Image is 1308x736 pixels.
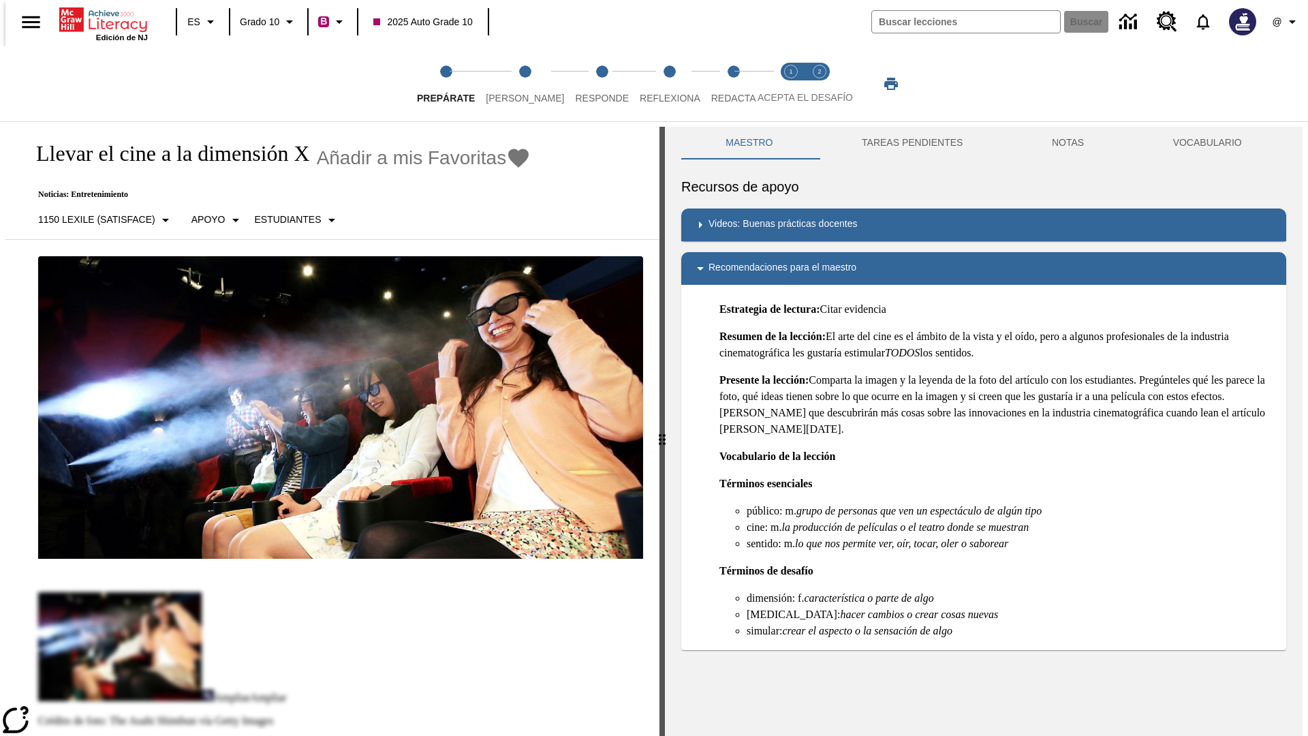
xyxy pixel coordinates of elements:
[869,72,913,96] button: Imprimir
[747,519,1275,536] li: cine: m.
[22,189,531,200] p: Noticias: Entretenimiento
[38,256,643,559] img: El panel situado frente a los asientos rocía con agua nebulizada al feliz público en un cine equi...
[255,213,322,227] p: Estudiantes
[708,217,857,233] p: Videos: Buenas prácticas docentes
[59,5,148,42] div: Portada
[11,2,51,42] button: Abrir el menú lateral
[789,68,792,75] text: 1
[800,46,839,121] button: Acepta el desafío contesta step 2 of 2
[719,301,1275,318] p: Citar evidencia
[406,46,486,121] button: Prepárate step 1 of 5
[719,328,1275,361] p: El arte del cine es el ámbito de la vista y el oído, pero a algunos profesionales de la industria...
[629,46,711,121] button: Reflexiona step 4 of 5
[186,208,249,232] button: Tipo de apoyo, Apoyo
[1128,127,1286,159] button: VOCABULARIO
[1221,4,1264,40] button: Escoja un nuevo avatar
[317,147,507,169] span: Añadir a mis Favoritas
[373,15,472,29] span: 2025 Auto Grade 10
[747,590,1275,607] li: dimensión: f.
[1111,3,1149,41] a: Centro de información
[96,33,148,42] span: Edición de NJ
[234,10,303,34] button: Grado: Grado 10, Elige un grado
[681,127,817,159] button: Maestro
[795,538,1008,549] em: lo que nos permite ver, oír, tocar, oler o saborear
[782,521,1029,533] em: la producción de películas o el teatro donde se muestran
[885,347,920,358] em: TODOS
[840,609,998,620] em: hacer cambios o crear cosas nuevas
[317,146,531,170] button: Añadir a mis Favoritas - Llevar el cine a la dimensión X
[700,46,767,121] button: Redacta step 5 of 5
[747,623,1275,639] li: simular:
[796,505,1042,517] em: grupo de personas que ven un espectáculo de algún tipo
[640,93,700,104] span: Reflexiona
[719,372,1275,438] p: Comparta la imagen y la leyenda de la foto del artículo con los estudiantes. Pregúnteles qué les ...
[804,592,933,604] em: característica o parte de algo
[1264,10,1308,34] button: Perfil/Configuración
[872,11,1060,33] input: Buscar campo
[758,92,853,103] span: ACEPTA EL DESAFÍO
[711,93,756,104] span: Redacta
[1008,127,1129,159] button: NOTAS
[1185,4,1221,40] a: Notificaciones
[191,213,225,227] p: Apoyo
[187,15,200,29] span: ES
[659,127,665,736] div: Pulsa la tecla de intro o la barra espaciadora y luego presiona las flechas de derecha e izquierd...
[719,478,812,489] strong: Términos esenciales
[33,208,179,232] button: Seleccione Lexile, 1150 Lexile (Satisface)
[181,10,225,34] button: Lenguaje: ES, Selecciona un idioma
[240,15,279,29] span: Grado 10
[782,625,952,637] em: crear el aspecto o la sensación de algo
[817,68,821,75] text: 2
[681,127,1286,159] div: Instructional Panel Tabs
[249,208,345,232] button: Seleccionar estudiante
[575,93,629,104] span: Responde
[1229,8,1256,35] img: Avatar
[719,303,820,315] strong: Estrategia de lectura:
[681,252,1286,285] div: Recomendaciones para el maestro
[1149,3,1185,40] a: Centro de recursos, Se abrirá en una pestaña nueva.
[417,93,475,104] span: Prepárate
[747,607,1275,623] li: [MEDICAL_DATA]:
[486,93,564,104] span: [PERSON_NAME]
[708,260,856,277] p: Recomendaciones para el maestro
[1272,15,1281,29] span: @
[681,209,1286,241] div: Videos: Buenas prácticas docentes
[719,565,813,577] strong: Términos de desafío
[320,13,327,30] span: B
[5,127,659,729] div: reading
[817,127,1008,159] button: TAREAS PENDIENTES
[719,450,836,462] strong: Vocabulario de la lección
[719,374,805,386] strong: Presente la lección
[719,331,826,342] strong: Resumen de la lección:
[22,141,310,166] h1: Llevar el cine a la dimensión X
[313,10,353,34] button: Boost El color de la clase es rojo violeta. Cambiar el color de la clase.
[747,503,1275,519] li: público: m.
[665,127,1303,736] div: activity
[38,213,155,227] p: 1150 Lexile (Satisface)
[564,46,640,121] button: Responde step 3 of 5
[805,374,809,386] strong: :
[475,46,575,121] button: Lee step 2 of 5
[771,46,811,121] button: Acepta el desafío lee step 1 of 2
[681,176,1286,198] h6: Recursos de apoyo
[747,536,1275,552] li: sentido: m.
